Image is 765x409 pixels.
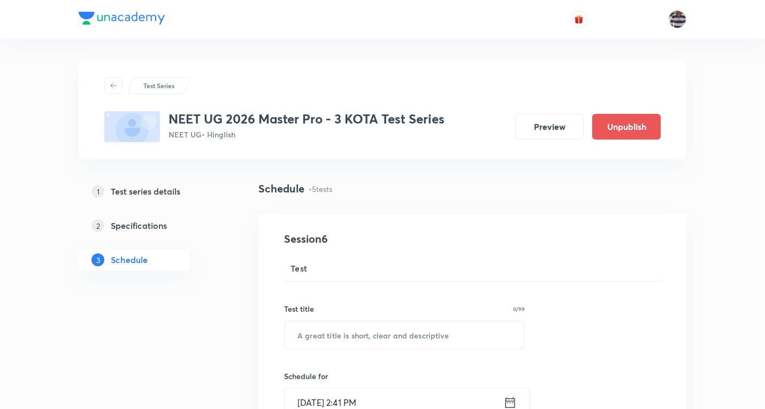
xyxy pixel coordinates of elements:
[592,114,661,140] button: Unpublish
[258,181,304,197] h4: Schedule
[143,81,174,90] p: Test Series
[79,215,224,236] a: 2Specifications
[91,185,104,198] p: 1
[79,181,224,202] a: 1Test series details
[668,10,686,28] img: jugraj singh
[284,303,314,314] h6: Test title
[91,219,104,232] p: 2
[79,12,165,27] a: Company Logo
[104,111,160,142] img: fallback-thumbnail.png
[570,11,587,28] button: avatar
[309,183,332,195] p: • 5 tests
[79,12,165,25] img: Company Logo
[111,253,148,266] h5: Schedule
[284,371,525,382] h6: Schedule for
[91,253,104,266] p: 3
[290,262,308,275] span: Test
[285,321,524,349] input: A great title is short, clear and descriptive
[111,185,180,198] h5: Test series details
[574,14,584,24] img: avatar
[284,231,479,247] h4: Session 6
[515,114,584,140] button: Preview
[111,219,167,232] h5: Specifications
[169,129,445,140] p: NEET UG • Hinglish
[169,111,445,127] h3: NEET UG 2026 Master Pro - 3 KOTA Test Series
[513,306,525,312] p: 0/99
